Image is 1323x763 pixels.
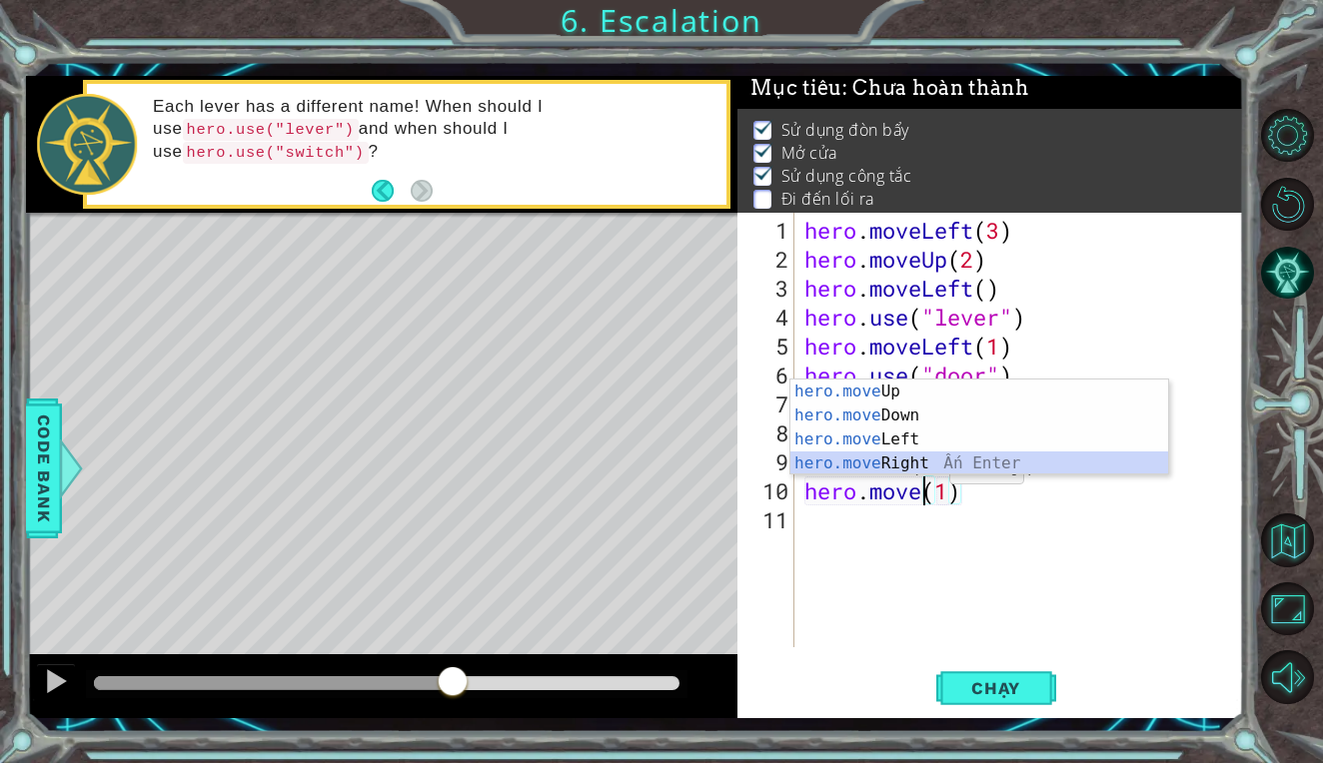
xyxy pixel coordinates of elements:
[1261,246,1314,299] button: Gợi ý AI
[781,188,874,210] p: Đi đến lối ra
[741,303,794,332] div: 4
[1261,650,1314,703] button: Tắt âm
[411,180,433,202] button: Next
[741,476,794,505] div: 10
[1261,109,1314,162] button: Tùy chọn cấp độ
[28,406,60,528] span: Code Bank
[1261,582,1314,635] button: Tối đa hóa Trình duyệt
[1263,505,1323,574] a: Trở lại Bản đồ
[183,142,369,164] code: hero.use("switch")
[153,96,712,164] p: Each lever has a different name! When should I use and when should I use ?
[753,165,773,181] img: Check mark for checkbox
[781,142,837,164] p: Mở cửa
[951,678,1040,698] span: Chạy
[1261,178,1314,231] button: Khởi động lại Màn chơi
[741,505,794,534] div: 11
[781,165,912,187] p: Sử dụng công tắc
[936,663,1056,714] button: Phím Shift+Phím Enter: Chạy mã hiện tại.
[741,245,794,274] div: 2
[1261,513,1314,566] button: Trở lại Bản đồ
[741,418,794,447] div: 8
[741,216,794,245] div: 1
[36,663,76,704] button: ⌘ + P: Pause
[741,361,794,389] div: 6
[741,389,794,418] div: 7
[741,332,794,361] div: 5
[372,180,411,202] button: Back
[955,461,1017,476] code: anh hùng
[741,274,794,303] div: 3
[753,142,773,158] img: Check mark for checkbox
[183,119,359,141] code: hero.use("lever")
[842,76,1029,100] span: : Chưa hoàn thành
[753,119,773,135] img: Check mark for checkbox
[741,447,794,476] div: 9
[781,119,909,141] p: Sử dụng đòn bẩy
[750,76,1028,101] span: Mục tiêu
